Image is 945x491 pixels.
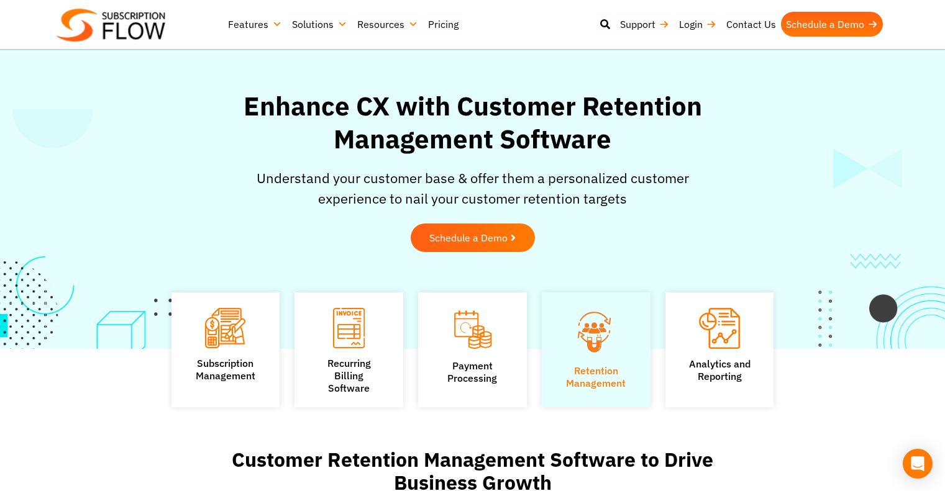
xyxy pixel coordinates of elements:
[287,12,352,37] a: Solutions
[781,12,883,37] a: Schedule a Demo
[615,12,674,37] a: Support
[429,233,508,243] span: Schedule a Demo
[452,308,493,351] img: Payment Processing icon
[411,223,535,252] a: Schedule a Demo
[196,357,255,382] a: SubscriptionManagement
[423,12,463,37] a: Pricing
[560,308,632,355] img: Retention Management icon
[447,359,497,384] a: PaymentProcessing
[566,364,626,389] a: Retention Management
[205,308,245,348] img: Subscription Management icon
[223,12,287,37] a: Features
[352,12,423,37] a: Resources
[215,90,731,155] h1: Enhance CX with Customer Retention Management Software
[689,358,751,382] a: Analytics andReporting
[246,168,700,209] p: Understand your customer base & offer them a personalized customer experience to nail your custom...
[903,449,933,479] div: Open Intercom Messenger
[699,308,740,349] img: Analytics and Reporting icon
[674,12,721,37] a: Login
[57,9,165,42] img: Subscriptionflow
[327,357,371,394] a: Recurring Billing Software
[333,308,365,348] img: Recurring Billing Software icon
[721,12,781,37] a: Contact Us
